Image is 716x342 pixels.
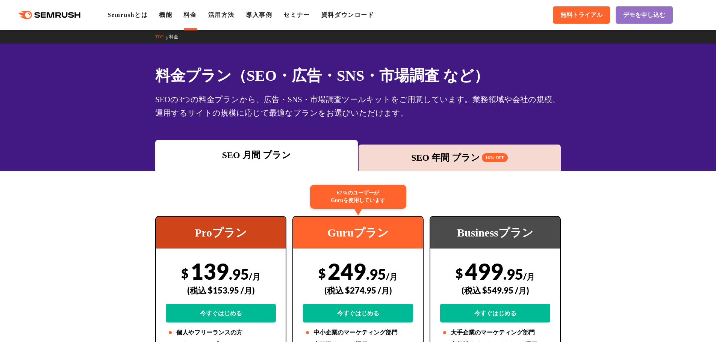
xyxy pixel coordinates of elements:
div: Guruプラン [293,217,423,249]
div: Businessプラン [430,217,560,249]
div: 249 [303,258,413,322]
div: SEO 年間 プラン [362,151,557,164]
a: デモを申し込む [616,6,673,24]
span: $ [181,265,189,281]
div: SEO 月間 プラン [159,148,354,162]
li: 個人やフリーランスの方 [166,328,276,337]
span: 無料トライアル [560,11,602,19]
a: セミナー [283,12,310,18]
div: (税込 $153.95 /月) [166,277,276,304]
span: .95 [366,265,386,283]
span: /月 [523,271,535,282]
span: /月 [249,271,260,282]
a: 導入事例 [246,12,272,18]
div: (税込 $274.95 /月) [303,277,413,304]
a: 今すぐはじめる [303,304,413,322]
a: 資料ダウンロード [321,12,374,18]
span: 16% OFF [482,153,508,162]
div: 499 [440,258,550,322]
span: .95 [503,265,523,283]
span: $ [456,265,463,281]
div: 139 [166,258,276,322]
a: 料金 [169,34,184,39]
a: 料金 [183,12,197,18]
div: SEOの3つの料金プランから、広告・SNS・市場調査ツールキットをご用意しています。業務領域や会社の規模、運用するサイトの規模に応じて最適なプランをお選びいただけます。 [155,93,561,120]
span: デモを申し込む [623,11,665,19]
a: 機能 [159,12,172,18]
a: 活用方法 [208,12,235,18]
span: $ [318,265,326,281]
li: 中小企業のマーケティング部門 [303,328,413,337]
span: /月 [386,271,398,282]
li: 大手企業のマーケティング部門 [440,328,550,337]
a: 今すぐはじめる [166,304,276,322]
a: 無料トライアル [553,6,610,24]
span: .95 [229,265,249,283]
div: Proプラン [156,217,286,249]
a: TOP [155,34,169,39]
a: 今すぐはじめる [440,304,550,322]
div: (税込 $549.95 /月) [440,277,550,304]
a: Semrushとは [107,12,148,18]
div: 67%のユーザーが Guruを使用しています [310,185,406,209]
h1: 料金プラン（SEO・広告・SNS・市場調査 など） [155,65,561,87]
